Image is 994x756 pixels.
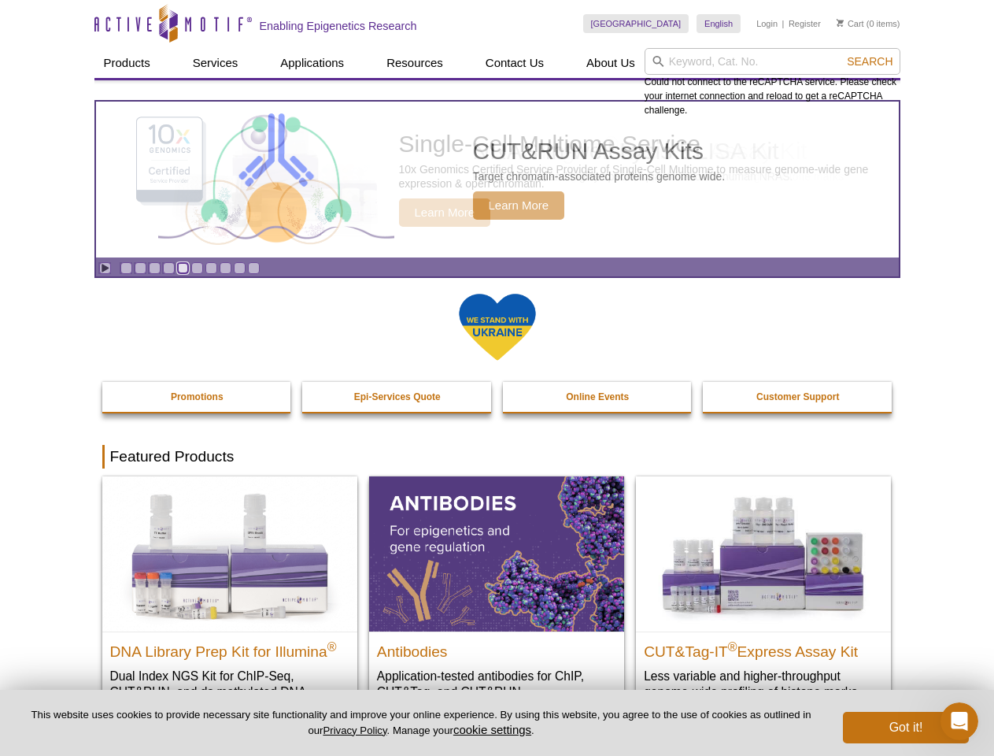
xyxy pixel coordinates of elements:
h2: Antibodies [377,636,616,660]
strong: Customer Support [756,391,839,402]
strong: Online Events [566,391,629,402]
a: Toggle autoplay [99,262,111,274]
a: [GEOGRAPHIC_DATA] [583,14,689,33]
h2: Enabling Epigenetics Research [260,19,417,33]
sup: ® [327,639,337,653]
a: Resources [377,48,453,78]
img: CUT&RUN Assay Kits [158,108,394,252]
h2: CUT&Tag-IT Express Assay Kit [644,636,883,660]
iframe: Intercom live chat [940,702,978,740]
a: Privacy Policy [323,724,386,736]
a: Go to slide 2 [135,262,146,274]
p: Target chromatin-associated proteins genome wide. [473,169,726,183]
h2: Featured Products [102,445,892,469]
a: CUT&Tag-IT® Express Assay Kit CUT&Tag-IT®Express Assay Kit Less variable and higher-throughput ge... [636,476,891,715]
a: About Us [577,48,645,78]
a: Go to slide 4 [163,262,175,274]
p: Less variable and higher-throughput genome-wide profiling of histone marks​. [644,668,883,700]
button: cookie settings [453,723,531,736]
span: Learn More [473,191,565,220]
a: Go to slide 5 [177,262,189,274]
img: CUT&Tag-IT® Express Assay Kit [636,476,891,631]
img: We Stand With Ukraine [458,292,537,362]
strong: Promotions [171,391,224,402]
sup: ® [728,639,737,653]
a: Go to slide 10 [248,262,260,274]
a: Customer Support [703,382,893,412]
strong: Epi-Services Quote [354,391,441,402]
a: Products [94,48,160,78]
a: Go to slide 1 [120,262,132,274]
img: All Antibodies [369,476,624,631]
h2: DNA Library Prep Kit for Illumina [110,636,349,660]
button: Search [842,54,897,69]
a: Register [789,18,821,29]
p: This website uses cookies to provide necessary site functionality and improve your online experie... [25,708,817,738]
a: Promotions [102,382,293,412]
a: Go to slide 6 [191,262,203,274]
a: Go to slide 3 [149,262,161,274]
div: Could not connect to the reCAPTCHA service. Please check your internet connection and reload to g... [645,48,900,117]
p: Dual Index NGS Kit for ChIP-Seq, CUT&RUN, and ds methylated DNA assays. [110,668,349,716]
li: (0 items) [837,14,900,33]
a: All Antibodies Antibodies Application-tested antibodies for ChIP, CUT&Tag, and CUT&RUN. [369,476,624,715]
a: Cart [837,18,864,29]
a: Go to slide 7 [205,262,217,274]
input: Keyword, Cat. No. [645,48,900,75]
a: Contact Us [476,48,553,78]
a: Go to slide 8 [220,262,231,274]
a: CUT&RUN Assay Kits CUT&RUN Assay Kits Target chromatin-associated proteins genome wide. Learn More [96,102,899,258]
a: Login [756,18,778,29]
a: Services [183,48,248,78]
a: English [697,14,741,33]
p: Application-tested antibodies for ChIP, CUT&Tag, and CUT&RUN. [377,668,616,700]
a: Applications [271,48,353,78]
a: DNA Library Prep Kit for Illumina DNA Library Prep Kit for Illumina® Dual Index NGS Kit for ChIP-... [102,476,357,731]
button: Got it! [843,712,969,743]
img: DNA Library Prep Kit for Illumina [102,476,357,631]
a: Go to slide 9 [234,262,246,274]
a: Epi-Services Quote [302,382,493,412]
h2: CUT&RUN Assay Kits [473,139,726,163]
a: Online Events [503,382,693,412]
article: CUT&RUN Assay Kits [96,102,899,258]
img: Your Cart [837,19,844,27]
li: | [782,14,785,33]
span: Search [847,55,892,68]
